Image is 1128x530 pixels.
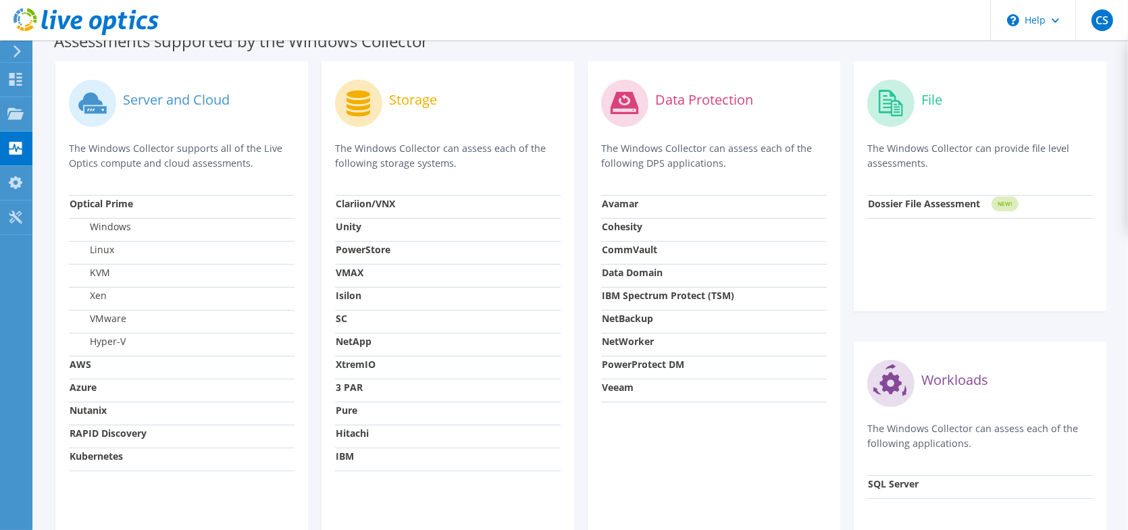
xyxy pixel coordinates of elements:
label: Storage [389,93,437,107]
p: The Windows Collector can assess each of the following storage systems. [335,141,561,171]
strong: XtremIO [336,358,376,371]
strong: NetWorker [602,335,654,348]
tspan: NEW! [998,201,1012,208]
strong: CommVault [602,243,657,256]
strong: AWS [70,358,91,371]
strong: IBM Spectrum Protect (TSM) [602,289,734,302]
strong: Azure [70,381,97,394]
strong: Veeam [602,381,634,394]
p: The Windows Collector supports all of the Live Optics compute and cloud assessments. [69,141,294,171]
strong: RAPID Discovery [70,427,147,440]
label: Xen [70,289,107,302]
label: Hyper-V [70,335,126,348]
strong: Avamar [602,197,638,210]
strong: SC [336,312,347,325]
strong: Optical Prime [70,197,133,210]
strong: PowerStore [336,243,390,256]
strong: Pure [336,404,357,417]
strong: Cohesity [602,220,642,233]
strong: Nutanix [70,404,107,417]
label: VMware [70,312,126,325]
label: File [921,93,942,107]
label: Server and Cloud [123,93,230,107]
strong: PowerProtect DM [602,358,684,371]
strong: Dossier File Assessment [868,197,980,210]
strong: IBM [336,450,354,462]
label: Data Protection [655,93,753,107]
label: Assessments supported by the Windows Collector [54,34,428,48]
strong: VMAX [336,266,363,279]
label: KVM [70,266,110,280]
strong: Unity [336,220,361,233]
strong: Kubernetes [70,450,123,462]
strong: Hitachi [336,427,369,440]
p: The Windows Collector can provide file level assessments. [867,141,1093,171]
strong: Clariion/VNX [336,197,395,210]
label: Windows [70,220,131,234]
strong: Data Domain [602,266,663,279]
span: CS [1092,9,1113,31]
strong: 3 PAR [336,381,363,394]
label: Linux [70,243,114,257]
p: The Windows Collector can assess each of the following applications. [867,421,1093,451]
p: The Windows Collector can assess each of the following DPS applications. [601,141,827,171]
label: Workloads [921,373,988,387]
strong: NetBackup [602,312,653,325]
strong: NetApp [336,335,371,348]
strong: Isilon [336,289,361,302]
strong: SQL Server [868,477,919,490]
svg: \n [1007,14,1019,26]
